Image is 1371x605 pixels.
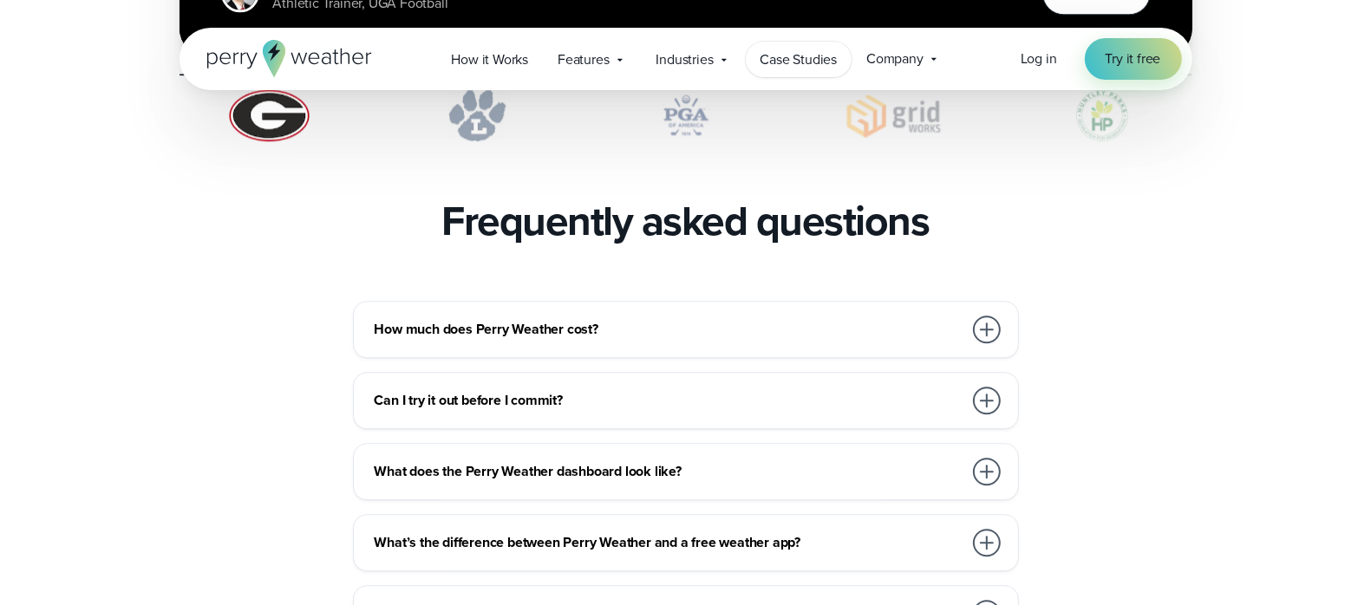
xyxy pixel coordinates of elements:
a: Try it free [1085,38,1182,80]
h3: What does the Perry Weather dashboard look like? [375,461,963,482]
span: Case Studies [761,49,838,70]
a: Case Studies [746,42,852,77]
h3: How much does Perry Weather cost? [375,319,963,340]
img: Gridworks.svg [804,89,984,141]
h3: What’s the difference between Perry Weather and a free weather app? [375,532,963,553]
span: Industries [656,49,714,70]
a: How it Works [437,42,544,77]
span: How it Works [452,49,529,70]
span: Company [866,49,924,69]
a: Log in [1021,49,1057,69]
span: Features [558,49,609,70]
img: PGA.svg [596,89,776,141]
span: Try it free [1106,49,1161,69]
h3: Can I try it out before I commit? [375,390,963,411]
h2: Frequently asked questions [442,197,930,245]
